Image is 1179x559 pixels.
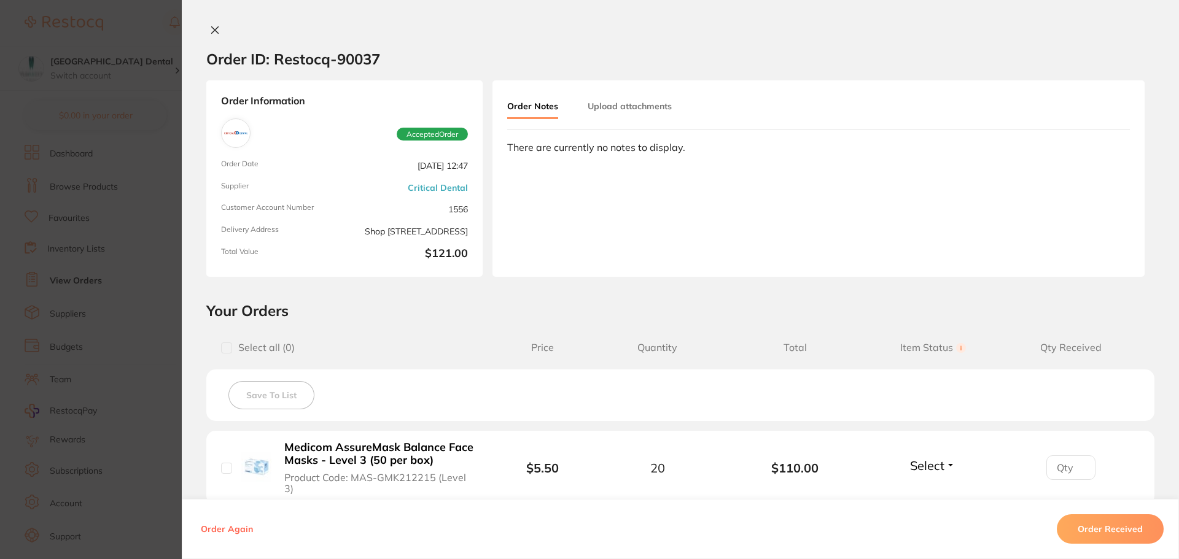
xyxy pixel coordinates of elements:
[221,95,468,109] strong: Order Information
[864,342,1002,353] span: Item Status
[221,225,340,237] span: Delivery Address
[526,460,559,476] b: $5.50
[507,142,1130,153] div: There are currently no notes to display.
[221,203,340,215] span: Customer Account Number
[408,183,468,193] a: Critical Dental
[1046,455,1095,480] input: Qty
[1057,514,1164,544] button: Order Received
[28,37,47,56] img: Profile image for Restocq
[206,50,380,68] h2: Order ID: Restocq- 90037
[349,225,468,237] span: Shop [STREET_ADDRESS]
[726,342,864,353] span: Total
[224,121,247,145] img: Critical Dental
[284,472,475,495] span: Product Code: MAS-GMK212215 (Level 3)
[221,247,340,262] span: Total Value
[497,342,589,353] span: Price
[232,342,295,353] span: Select all ( 0 )
[221,182,340,194] span: Supplier
[588,342,726,353] span: Quantity
[726,461,864,475] b: $110.00
[910,458,944,473] span: Select
[228,381,314,409] button: Save To List
[281,441,478,495] button: Medicom AssureMask Balance Face Masks - Level 3 (50 per box) Product Code: MAS-GMK212215 (Level 3)
[397,128,468,141] span: Accepted Order
[53,47,212,58] p: Message from Restocq, sent 5h ago
[349,203,468,215] span: 1556
[241,452,271,482] img: Medicom AssureMask Balance Face Masks - Level 3 (50 per box)
[906,458,959,473] button: Select
[53,35,212,47] p: It has been 14 days since you have started your Restocq journey. We wanted to do a check in and s...
[206,301,1154,320] h2: Your Orders
[507,95,558,119] button: Order Notes
[588,95,672,117] button: Upload attachments
[221,160,340,172] span: Order Date
[349,160,468,172] span: [DATE] 12:47
[284,441,475,466] b: Medicom AssureMask Balance Face Masks - Level 3 (50 per box)
[197,523,257,534] button: Order Again
[18,26,227,66] div: message notification from Restocq, 5h ago. It has been 14 days since you have started your Restoc...
[349,247,468,262] b: $121.00
[1002,342,1140,353] span: Qty Received
[650,461,665,475] span: 20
